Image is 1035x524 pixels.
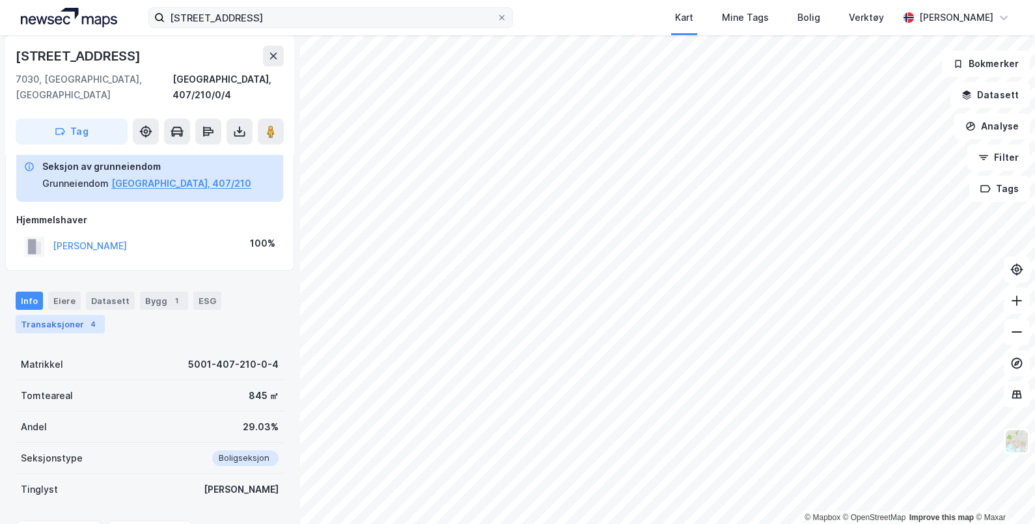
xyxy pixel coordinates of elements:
[170,294,183,307] div: 1
[954,113,1030,139] button: Analyse
[675,10,693,25] div: Kart
[87,318,100,331] div: 4
[21,8,117,27] img: logo.a4113a55bc3d86da70a041830d287a7e.svg
[950,82,1030,108] button: Datasett
[909,513,974,522] a: Improve this map
[16,46,143,66] div: [STREET_ADDRESS]
[797,10,820,25] div: Bolig
[16,292,43,310] div: Info
[16,315,105,333] div: Transaksjoner
[942,51,1030,77] button: Bokmerker
[188,357,279,372] div: 5001-407-210-0-4
[21,482,58,497] div: Tinglyst
[86,292,135,310] div: Datasett
[969,176,1030,202] button: Tags
[42,176,109,191] div: Grunneiendom
[204,482,279,497] div: [PERSON_NAME]
[21,357,63,372] div: Matrikkel
[919,10,993,25] div: [PERSON_NAME]
[843,513,906,522] a: OpenStreetMap
[722,10,769,25] div: Mine Tags
[48,292,81,310] div: Eiere
[1004,429,1029,454] img: Z
[805,513,840,522] a: Mapbox
[21,388,73,404] div: Tomteareal
[21,419,47,435] div: Andel
[140,292,188,310] div: Bygg
[172,72,284,103] div: [GEOGRAPHIC_DATA], 407/210/0/4
[111,176,251,191] button: [GEOGRAPHIC_DATA], 407/210
[42,159,251,174] div: Seksjon av grunneiendom
[243,419,279,435] div: 29.03%
[970,462,1035,524] iframe: Chat Widget
[849,10,884,25] div: Verktøy
[193,292,221,310] div: ESG
[250,236,275,251] div: 100%
[21,450,83,466] div: Seksjonstype
[16,118,128,145] button: Tag
[967,145,1030,171] button: Filter
[16,72,172,103] div: 7030, [GEOGRAPHIC_DATA], [GEOGRAPHIC_DATA]
[249,388,279,404] div: 845 ㎡
[165,8,497,27] input: Søk på adresse, matrikkel, gårdeiere, leietakere eller personer
[16,212,283,228] div: Hjemmelshaver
